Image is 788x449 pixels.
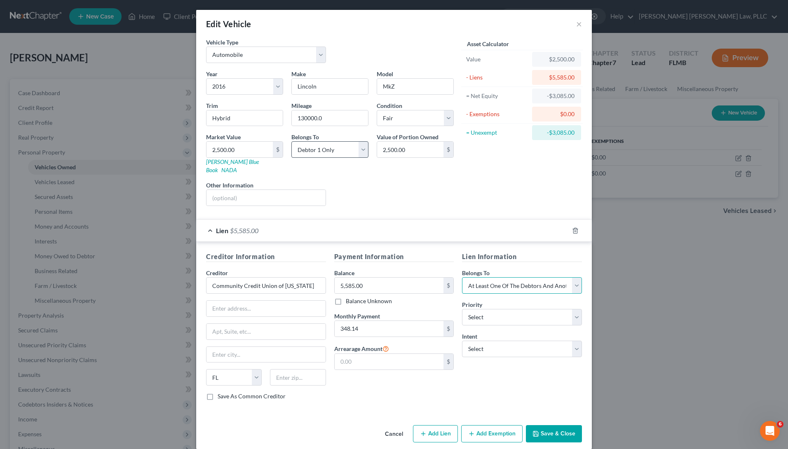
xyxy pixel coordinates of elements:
[461,425,523,442] button: Add Exemption
[206,38,238,47] label: Vehicle Type
[335,321,444,337] input: 0.00
[467,40,509,48] label: Asset Calculator
[206,181,253,189] label: Other Information
[206,190,326,206] input: (optional)
[377,101,402,110] label: Condition
[292,110,368,126] input: --
[335,278,444,293] input: 0.00
[377,79,453,94] input: ex. Altima
[206,277,326,294] input: Search creditor by name...
[539,92,575,100] div: -$3,085.00
[291,133,319,140] span: Belongs To
[206,110,283,126] input: ex. LS, LT, etc
[206,158,259,173] a: [PERSON_NAME] Blue Book
[334,312,380,320] label: Monthly Payment
[462,301,482,308] span: Priority
[292,79,368,94] input: ex. Nissan
[443,321,453,337] div: $
[291,101,312,110] label: Mileage
[576,19,582,29] button: ×
[443,142,453,157] div: $
[443,278,453,293] div: $
[270,369,326,386] input: Enter zip...
[206,133,241,141] label: Market Value
[777,421,783,428] span: 6
[378,426,410,442] button: Cancel
[206,18,251,30] div: Edit Vehicle
[377,133,439,141] label: Value of Portion Owned
[377,142,443,157] input: 0.00
[206,142,273,157] input: 0.00
[206,70,218,78] label: Year
[273,142,283,157] div: $
[230,227,258,234] span: $5,585.00
[466,55,528,63] div: Value
[206,252,326,262] h5: Creditor Information
[462,252,582,262] h5: Lien Information
[206,101,218,110] label: Trim
[462,269,490,276] span: Belongs To
[413,425,458,442] button: Add Lien
[221,166,237,173] a: NADA
[462,332,477,341] label: Intent
[334,252,454,262] h5: Payment Information
[443,354,453,369] div: $
[377,70,393,78] label: Model
[206,301,326,316] input: Enter address...
[206,324,326,339] input: Apt, Suite, etc...
[466,129,528,137] div: = Unexempt
[334,269,354,277] label: Balance
[760,421,780,441] iframe: Intercom live chat
[206,347,326,362] input: Enter city...
[539,129,575,137] div: -$3,085.00
[539,73,575,82] div: $5,585.00
[334,344,389,353] label: Arrearage Amount
[539,55,575,63] div: $2,500.00
[216,227,228,234] span: Lien
[218,392,286,400] label: Save As Common Creditor
[206,269,228,276] span: Creditor
[335,354,444,369] input: 0.00
[466,73,528,82] div: - Liens
[526,425,582,442] button: Save & Close
[466,110,528,118] div: - Exemptions
[539,110,575,118] div: $0.00
[466,92,528,100] div: = Net Equity
[346,297,392,305] label: Balance Unknown
[291,70,306,77] span: Make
